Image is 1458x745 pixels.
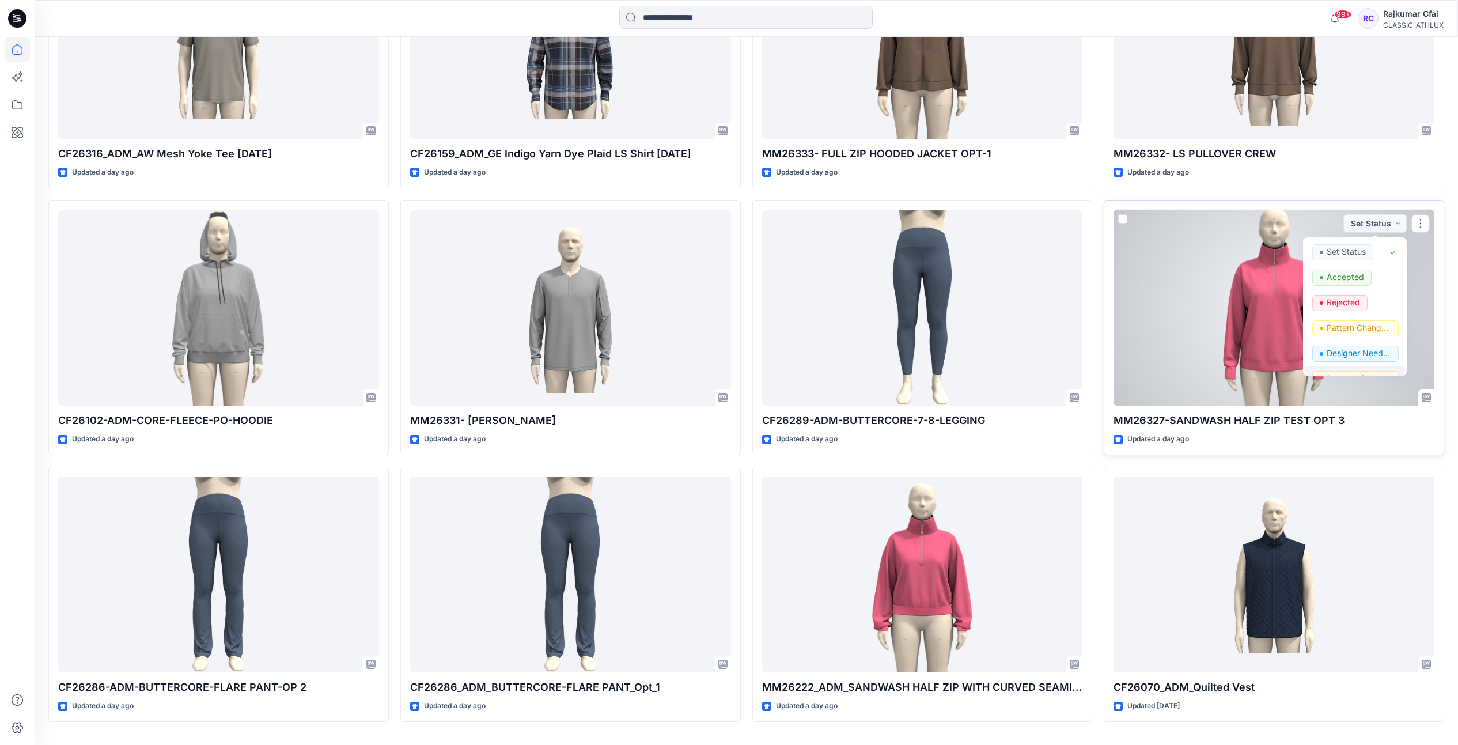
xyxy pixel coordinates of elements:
[1114,146,1434,162] p: MM26332- LS PULLOVER CREW
[1127,167,1189,179] p: Updated a day ago
[58,413,379,429] p: CF26102-ADM-CORE-FLEECE-PO-HOODIE
[72,167,134,179] p: Updated a day ago
[58,210,379,406] a: CF26102-ADM-CORE-FLEECE-PO-HOODIE
[1114,477,1434,673] a: CF26070_ADM_Quilted Vest
[410,477,731,673] a: CF26286_ADM_BUTTERCORE-FLARE PANT_Opt_1
[72,700,134,712] p: Updated a day ago
[1327,270,1364,285] p: Accepted
[776,433,838,445] p: Updated a day ago
[424,700,486,712] p: Updated a day ago
[410,679,731,695] p: CF26286_ADM_BUTTERCORE-FLARE PANT_Opt_1
[762,146,1083,162] p: MM26333- FULL ZIP HOODED JACKET OPT-1
[776,167,838,179] p: Updated a day ago
[1114,413,1434,429] p: MM26327-SANDWASH HALF ZIP TEST OPT 3
[1334,10,1351,19] span: 99+
[1327,371,1391,386] p: Dropped \ Not proceeding
[762,210,1083,406] a: CF26289-ADM-BUTTERCORE-7-8-LEGGING
[410,210,731,406] a: MM26331- LS HENLEY
[762,477,1083,673] a: MM26222_ADM_SANDWASH HALF ZIP WITH CURVED SEAMING
[762,679,1083,695] p: MM26222_ADM_SANDWASH HALF ZIP WITH CURVED SEAMING
[424,167,486,179] p: Updated a day ago
[1127,700,1180,712] p: Updated [DATE]
[1327,346,1391,361] p: Designer Need To Review
[1383,21,1444,29] div: CLASSIC_ATHLUX
[762,413,1083,429] p: CF26289-ADM-BUTTERCORE-7-8-LEGGING
[58,477,379,673] a: CF26286-ADM-BUTTERCORE-FLARE PANT-OP 2
[1327,295,1360,310] p: Rejected
[1114,679,1434,695] p: CF26070_ADM_Quilted Vest
[72,433,134,445] p: Updated a day ago
[1127,433,1189,445] p: Updated a day ago
[1114,210,1434,406] a: MM26327-SANDWASH HALF ZIP TEST OPT 3
[1383,7,1444,21] div: Rajkumar Cfai
[1358,8,1379,29] div: RC
[58,146,379,162] p: CF26316_ADM_AW Mesh Yoke Tee [DATE]
[410,413,731,429] p: MM26331- [PERSON_NAME]
[424,433,486,445] p: Updated a day ago
[410,146,731,162] p: CF26159_ADM_GE Indigo Yarn Dye Plaid LS Shirt [DATE]
[1327,244,1366,259] p: Set Status
[1327,320,1391,335] p: Pattern Changes Requested
[58,679,379,695] p: CF26286-ADM-BUTTERCORE-FLARE PANT-OP 2
[776,700,838,712] p: Updated a day ago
